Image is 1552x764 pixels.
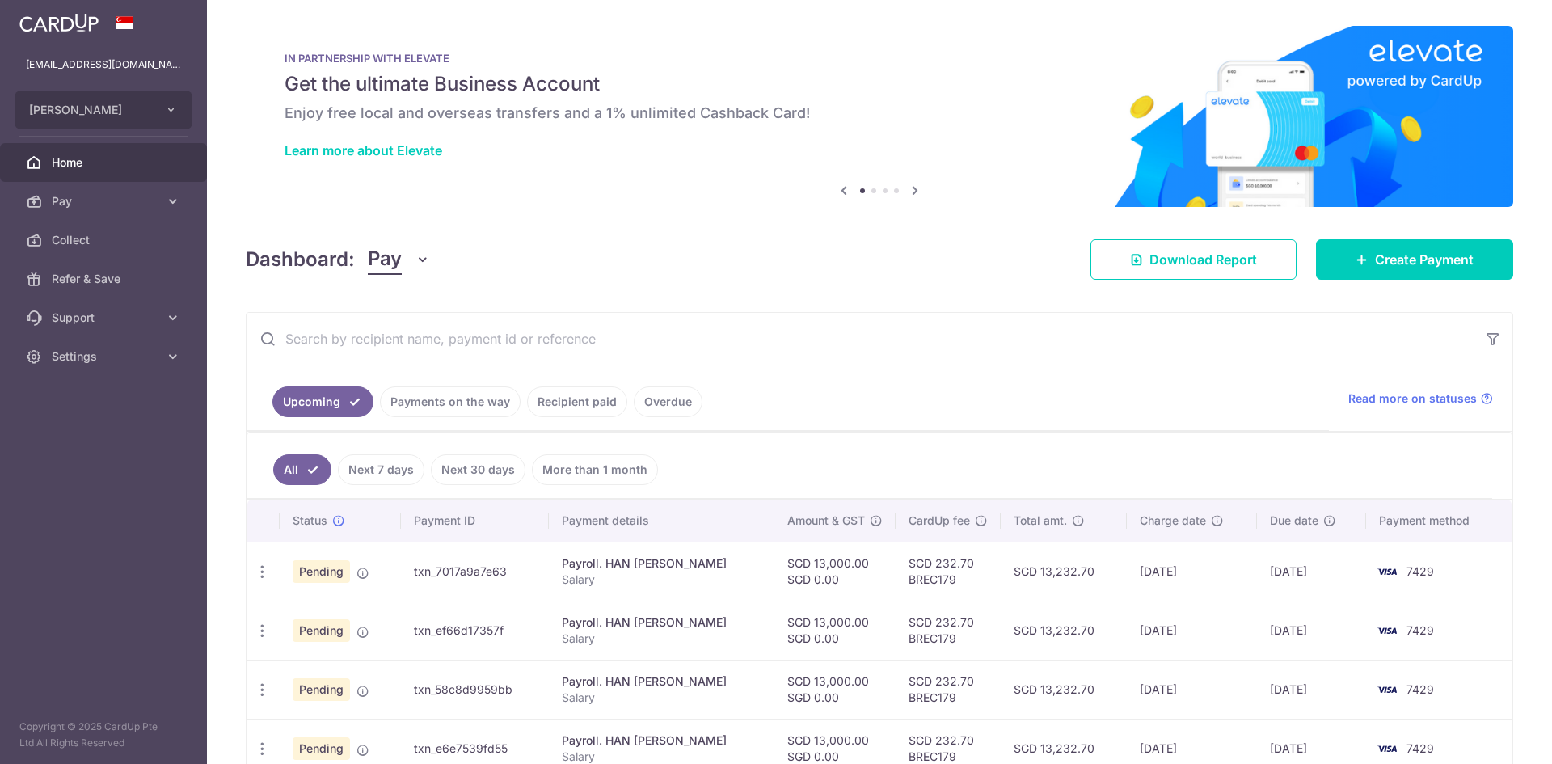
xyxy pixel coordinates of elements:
span: Home [52,154,158,171]
span: Download Report [1149,250,1257,269]
td: txn_58c8d9959bb [401,660,548,719]
span: Status [293,513,327,529]
a: Payments on the way [380,386,521,417]
span: Charge date [1140,513,1206,529]
span: Pay [52,193,158,209]
td: SGD 232.70 BREC179 [896,542,1001,601]
span: 7429 [1406,682,1434,696]
button: [PERSON_NAME] [15,91,192,129]
div: Payroll. HAN [PERSON_NAME] [562,614,761,631]
td: txn_7017a9a7e63 [401,542,548,601]
h4: Dashboard: [246,245,355,274]
th: Payment ID [401,500,548,542]
span: Amount & GST [787,513,865,529]
p: IN PARTNERSHIP WITH ELEVATE [285,52,1474,65]
td: [DATE] [1127,660,1257,719]
span: Pending [293,737,350,760]
td: [DATE] [1257,542,1366,601]
span: Pending [293,560,350,583]
a: Recipient paid [527,386,627,417]
span: Total amt. [1014,513,1067,529]
img: Bank Card [1371,562,1403,581]
td: txn_ef66d17357f [401,601,548,660]
span: Collect [52,232,158,248]
a: Next 30 days [431,454,525,485]
td: SGD 13,232.70 [1001,542,1127,601]
img: CardUp [19,13,99,32]
span: Create Payment [1375,250,1474,269]
td: [DATE] [1257,660,1366,719]
a: Next 7 days [338,454,424,485]
span: CardUp fee [909,513,970,529]
button: Pay [368,244,430,275]
td: SGD 13,232.70 [1001,660,1127,719]
a: Read more on statuses [1348,390,1493,407]
td: SGD 13,000.00 SGD 0.00 [774,601,896,660]
span: Pending [293,678,350,701]
img: Bank Card [1371,739,1403,758]
a: All [273,454,331,485]
div: Payroll. HAN [PERSON_NAME] [562,732,761,749]
p: Salary [562,572,761,588]
a: More than 1 month [532,454,658,485]
span: 7429 [1406,564,1434,578]
th: Payment method [1366,500,1512,542]
span: Read more on statuses [1348,390,1477,407]
a: Download Report [1090,239,1297,280]
a: Create Payment [1316,239,1513,280]
p: Salary [562,631,761,647]
td: SGD 13,232.70 [1001,601,1127,660]
h5: Get the ultimate Business Account [285,71,1474,97]
p: [EMAIL_ADDRESS][DOMAIN_NAME] [26,57,181,73]
img: Bank Card [1371,621,1403,640]
td: SGD 232.70 BREC179 [896,601,1001,660]
td: [DATE] [1257,601,1366,660]
span: 7429 [1406,741,1434,755]
td: SGD 232.70 BREC179 [896,660,1001,719]
span: Pay [368,244,402,275]
td: SGD 13,000.00 SGD 0.00 [774,660,896,719]
span: Settings [52,348,158,365]
span: Refer & Save [52,271,158,287]
div: Payroll. HAN [PERSON_NAME] [562,555,761,572]
img: Bank Card [1371,680,1403,699]
img: Renovation banner [246,26,1513,207]
span: [PERSON_NAME] [29,102,149,118]
a: Upcoming [272,386,373,417]
a: Overdue [634,386,702,417]
span: Due date [1270,513,1318,529]
span: 7429 [1406,623,1434,637]
span: Support [52,310,158,326]
div: Payroll. HAN [PERSON_NAME] [562,673,761,690]
p: Salary [562,690,761,706]
td: SGD 13,000.00 SGD 0.00 [774,542,896,601]
input: Search by recipient name, payment id or reference [247,313,1474,365]
th: Payment details [549,500,774,542]
td: [DATE] [1127,601,1257,660]
a: Learn more about Elevate [285,142,442,158]
h6: Enjoy free local and overseas transfers and a 1% unlimited Cashback Card! [285,103,1474,123]
td: [DATE] [1127,542,1257,601]
span: Pending [293,619,350,642]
